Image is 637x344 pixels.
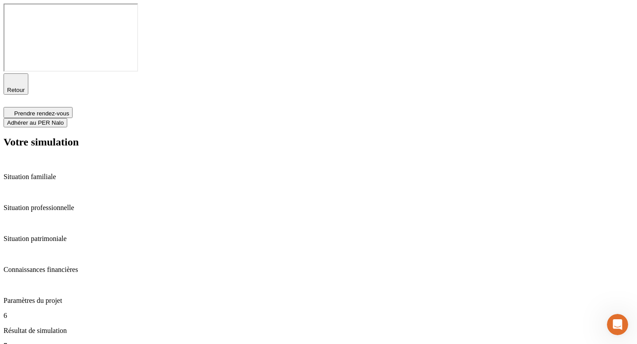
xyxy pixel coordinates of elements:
[7,119,64,126] span: Adhérer au PER Nalo
[4,266,633,274] p: Connaissances financières
[7,87,25,93] span: Retour
[4,327,633,335] p: Résultat de simulation
[4,235,633,243] p: Situation patrimoniale
[4,297,633,305] p: Paramètres du projet
[4,118,67,127] button: Adhérer au PER Nalo
[14,110,69,117] span: Prendre rendez-vous
[607,314,628,335] iframe: Intercom live chat
[4,204,633,212] p: Situation professionnelle
[4,107,73,118] button: Prendre rendez-vous
[4,312,633,320] p: 6
[4,136,633,148] h2: Votre simulation
[4,73,28,95] button: Retour
[4,173,633,181] p: Situation familiale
